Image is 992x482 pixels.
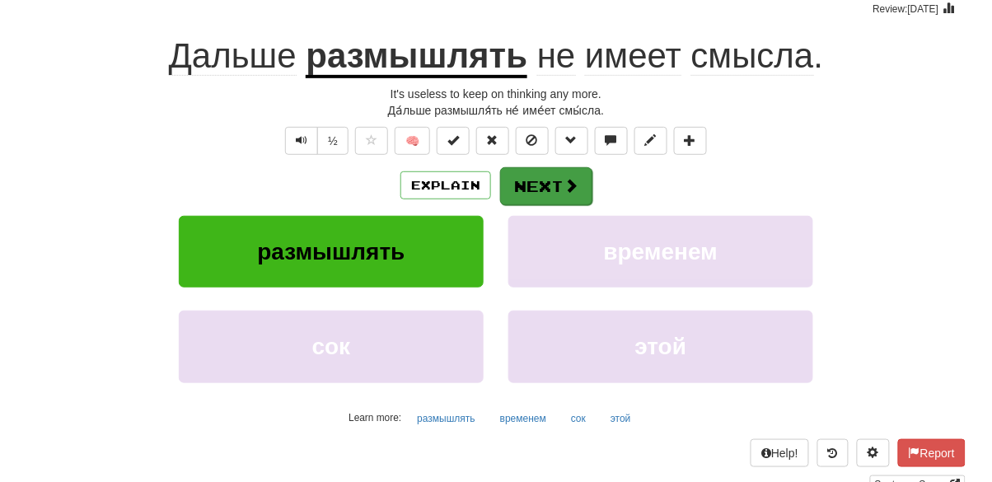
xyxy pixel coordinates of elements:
[562,406,595,431] button: сок
[674,127,707,155] button: Add to collection (alt+a)
[508,216,813,288] button: временем
[169,36,297,76] span: Дальше
[537,36,576,76] span: не
[508,311,813,382] button: этой
[408,406,484,431] button: размышлять
[355,127,388,155] button: Favorite sentence (alt+f)
[312,334,351,359] span: сок
[476,127,509,155] button: Reset to 0% Mastered (alt+r)
[26,102,966,119] div: Да́льше размышля́ть не́ име́ет смы́сла.
[179,216,484,288] button: размышлять
[595,127,628,155] button: Discuss sentence (alt+u)
[500,167,592,205] button: Next
[282,127,349,155] div: Text-to-speech controls
[635,334,687,359] span: этой
[179,311,484,382] button: сок
[400,171,491,199] button: Explain
[817,439,849,467] button: Round history (alt+y)
[601,406,640,431] button: этой
[516,127,549,155] button: Ignore sentence (alt+i)
[873,3,939,15] small: Review: [DATE]
[751,439,809,467] button: Help!
[491,406,555,431] button: временем
[527,36,823,76] span: .
[898,439,966,467] button: Report
[26,86,966,102] div: It's useless to keep on thinking any more.
[555,127,588,155] button: Grammar (alt+g)
[395,127,430,155] button: 🧠
[257,239,405,264] span: размышлять
[349,412,401,424] small: Learn more:
[285,127,318,155] button: Play sentence audio (ctl+space)
[306,36,527,78] u: размышлять
[437,127,470,155] button: Set this sentence to 100% Mastered (alt+m)
[604,239,718,264] span: временем
[691,36,814,76] span: смысла
[317,127,349,155] button: ½
[634,127,667,155] button: Edit sentence (alt+d)
[585,36,681,76] span: имеет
